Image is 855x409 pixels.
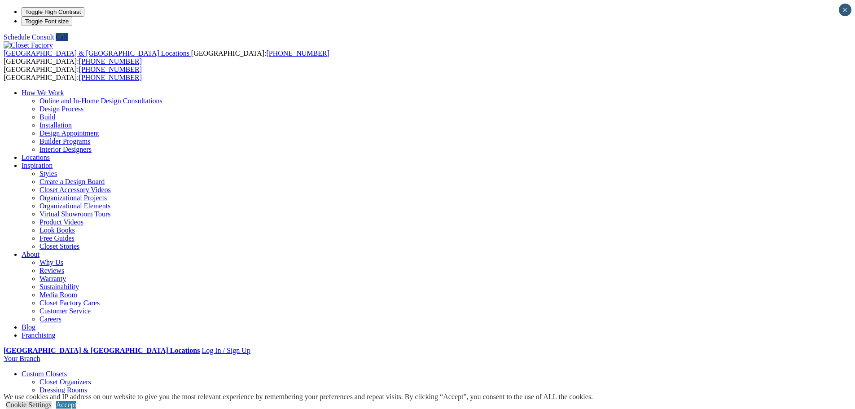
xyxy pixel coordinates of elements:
a: Installation [39,121,72,129]
a: Blog [22,323,35,331]
a: [GEOGRAPHIC_DATA] & [GEOGRAPHIC_DATA] Locations [4,49,191,57]
a: Create a Design Board [39,178,105,185]
a: Closet Accessory Videos [39,186,111,194]
a: Customer Service [39,307,91,315]
a: Design Process [39,105,83,113]
a: [PHONE_NUMBER] [79,74,142,81]
a: Look Books [39,226,75,234]
span: [GEOGRAPHIC_DATA]: [GEOGRAPHIC_DATA]: [4,49,329,65]
a: Cookie Settings [6,401,52,409]
a: Organizational Elements [39,202,110,210]
a: [GEOGRAPHIC_DATA] & [GEOGRAPHIC_DATA] Locations [4,347,200,354]
a: Online and In-Home Design Consultations [39,97,162,105]
a: Custom Closets [22,370,67,378]
span: Toggle High Contrast [25,9,81,15]
a: Closet Organizers [39,378,91,386]
a: Organizational Projects [39,194,107,202]
a: About [22,251,39,258]
span: [GEOGRAPHIC_DATA] & [GEOGRAPHIC_DATA] Locations [4,49,189,57]
button: Toggle Font size [22,17,72,26]
a: Why Us [39,259,63,266]
a: Closet Stories [39,242,79,250]
a: Product Videos [39,218,83,226]
a: Virtual Showroom Tours [39,210,111,218]
a: Reviews [39,267,64,274]
a: Free Guides [39,234,75,242]
a: Build [39,113,56,121]
a: [PHONE_NUMBER] [266,49,329,57]
a: Careers [39,315,61,323]
a: Styles [39,170,57,177]
a: [PHONE_NUMBER] [79,57,142,65]
a: Design Appointment [39,129,99,137]
img: Closet Factory [4,41,53,49]
a: Dressing Rooms [39,386,87,394]
a: Closet Factory Cares [39,299,100,307]
a: Log In / Sign Up [202,347,250,354]
button: Toggle High Contrast [22,7,84,17]
a: Interior Designers [39,145,92,153]
span: Toggle Font size [25,18,69,25]
a: Locations [22,154,50,161]
a: [PHONE_NUMBER] [79,66,142,73]
span: [GEOGRAPHIC_DATA]: [GEOGRAPHIC_DATA]: [4,66,142,81]
a: Schedule Consult [4,33,54,41]
a: Franchising [22,331,56,339]
a: Builder Programs [39,137,90,145]
a: Inspiration [22,162,53,169]
div: We use cookies and IP address on our website to give you the most relevant experience by remember... [4,393,593,401]
a: Call [56,33,68,41]
a: Your Branch [4,355,40,362]
a: Media Room [39,291,77,299]
button: Close [839,4,851,16]
a: Sustainability [39,283,79,290]
a: Warranty [39,275,66,282]
a: Accept [56,401,76,409]
a: How We Work [22,89,64,97]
